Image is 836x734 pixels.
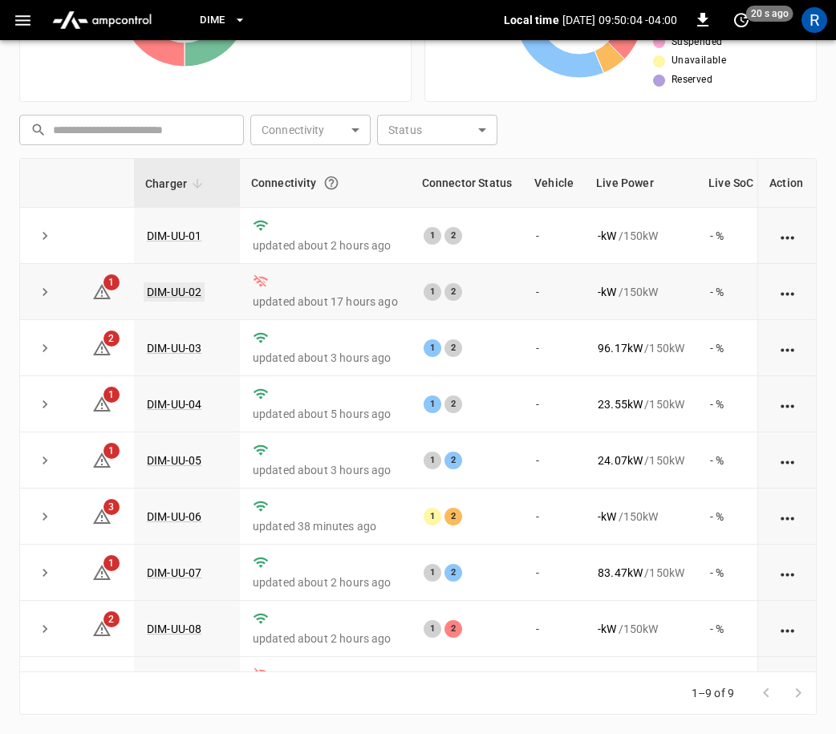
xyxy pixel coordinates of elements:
[424,452,441,469] div: 1
[697,320,765,376] td: - %
[92,397,112,410] a: 1
[697,657,765,713] td: - %
[598,228,616,244] p: - kW
[46,5,158,35] img: ampcontrol.io logo
[523,208,585,264] td: -
[697,489,765,545] td: - %
[92,622,112,635] a: 2
[147,398,201,411] a: DIM-UU-04
[598,509,616,525] p: - kW
[672,53,726,69] span: Unavailable
[103,387,120,403] span: 1
[697,545,765,601] td: - %
[697,159,765,208] th: Live SoC
[424,227,441,245] div: 1
[253,350,398,366] p: updated about 3 hours ago
[253,406,398,422] p: updated about 5 hours ago
[424,508,441,525] div: 1
[746,6,793,22] span: 20 s ago
[523,159,585,208] th: Vehicle
[777,621,797,637] div: action cell options
[424,620,441,638] div: 1
[523,264,585,320] td: -
[444,227,462,245] div: 2
[92,341,112,354] a: 2
[253,237,398,253] p: updated about 2 hours ago
[147,622,201,635] a: DIM-UU-08
[103,274,120,290] span: 1
[424,283,441,301] div: 1
[253,462,398,478] p: updated about 3 hours ago
[697,376,765,432] td: - %
[697,208,765,264] td: - %
[103,555,120,571] span: 1
[147,342,201,355] a: DIM-UU-03
[33,280,57,304] button: expand row
[92,453,112,466] a: 1
[251,168,400,197] div: Connectivity
[598,396,643,412] p: 23.55 kW
[777,565,797,581] div: action cell options
[145,174,208,193] span: Charger
[103,443,120,459] span: 1
[692,685,734,701] p: 1–9 of 9
[523,376,585,432] td: -
[444,339,462,357] div: 2
[253,631,398,647] p: updated about 2 hours ago
[598,452,684,468] div: / 150 kW
[33,392,57,416] button: expand row
[424,339,441,357] div: 1
[33,617,57,641] button: expand row
[562,12,677,28] p: [DATE] 09:50:04 -04:00
[424,395,441,413] div: 1
[147,454,201,467] a: DIM-UU-05
[147,566,201,579] a: DIM-UU-07
[598,565,684,581] div: / 150 kW
[444,395,462,413] div: 2
[144,282,205,302] a: DIM-UU-02
[523,320,585,376] td: -
[802,7,827,33] div: profile-icon
[598,509,684,525] div: / 150 kW
[444,564,462,582] div: 2
[598,396,684,412] div: / 150 kW
[411,159,523,208] th: Connector Status
[253,294,398,310] p: updated about 17 hours ago
[777,228,797,244] div: action cell options
[757,159,816,208] th: Action
[147,229,201,242] a: DIM-UU-01
[92,509,112,522] a: 3
[317,168,346,197] button: Connection between the charger and our software.
[33,224,57,248] button: expand row
[92,284,112,297] a: 1
[523,432,585,489] td: -
[598,228,684,244] div: / 150 kW
[598,621,684,637] div: / 150 kW
[444,283,462,301] div: 2
[523,657,585,713] td: -
[103,499,120,515] span: 3
[598,452,643,468] p: 24.07 kW
[147,510,201,523] a: DIM-UU-06
[444,452,462,469] div: 2
[672,72,712,88] span: Reserved
[697,264,765,320] td: - %
[777,509,797,525] div: action cell options
[444,508,462,525] div: 2
[697,432,765,489] td: - %
[444,620,462,638] div: 2
[424,564,441,582] div: 1
[92,566,112,578] a: 1
[598,565,643,581] p: 83.47 kW
[585,159,697,208] th: Live Power
[103,611,120,627] span: 2
[193,5,253,36] button: Dime
[697,601,765,657] td: - %
[523,601,585,657] td: -
[598,340,684,356] div: / 150 kW
[728,7,754,33] button: set refresh interval
[253,518,398,534] p: updated 38 minutes ago
[33,448,57,472] button: expand row
[523,489,585,545] td: -
[33,505,57,529] button: expand row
